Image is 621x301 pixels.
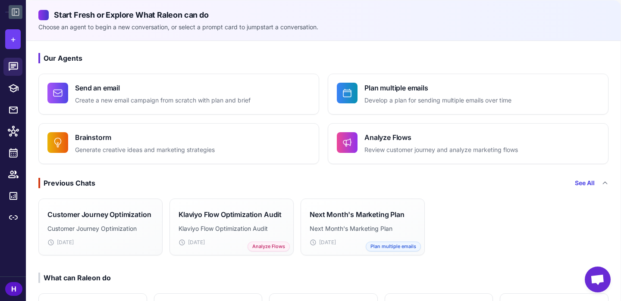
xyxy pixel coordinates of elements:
button: BrainstormGenerate creative ideas and marketing strategies [38,123,319,164]
h3: Our Agents [38,53,608,63]
h4: Brainstorm [75,132,215,143]
button: Send an emailCreate a new email campaign from scratch with plan and brief [38,74,319,115]
button: Analyze FlowsReview customer journey and analyze marketing flows [328,123,608,164]
p: Choose an agent to begin a new conversation, or select a prompt card to jumpstart a conversation. [38,22,608,32]
h2: Start Fresh or Explore What Raleon can do [38,9,608,21]
h4: Plan multiple emails [364,83,511,93]
h4: Analyze Flows [364,132,518,143]
p: Klaviyo Flow Optimization Audit [179,224,285,233]
p: Create a new email campaign from scratch with plan and brief [75,96,251,106]
div: Open chat [585,267,611,292]
button: Plan multiple emailsDevelop a plan for sending multiple emails over time [328,74,608,115]
p: Generate creative ideas and marketing strategies [75,145,215,155]
p: Develop a plan for sending multiple emails over time [364,96,511,106]
div: [DATE] [47,239,154,246]
h3: Customer Journey Optimization [47,209,151,220]
div: H [5,282,22,296]
div: Previous Chats [38,178,95,188]
div: [DATE] [179,239,285,246]
span: Plan multiple emails [366,242,421,251]
span: + [10,33,16,46]
div: [DATE] [310,239,416,246]
p: Customer Journey Optimization [47,224,154,233]
div: What can Raleon do [38,273,111,283]
a: See All [575,178,595,188]
h3: Klaviyo Flow Optimization Audit [179,209,282,220]
p: Next Month's Marketing Plan [310,224,416,233]
h4: Send an email [75,83,251,93]
h3: Next Month's Marketing Plan [310,209,405,220]
span: Analyze Flows [248,242,290,251]
button: + [5,29,21,49]
p: Review customer journey and analyze marketing flows [364,145,518,155]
